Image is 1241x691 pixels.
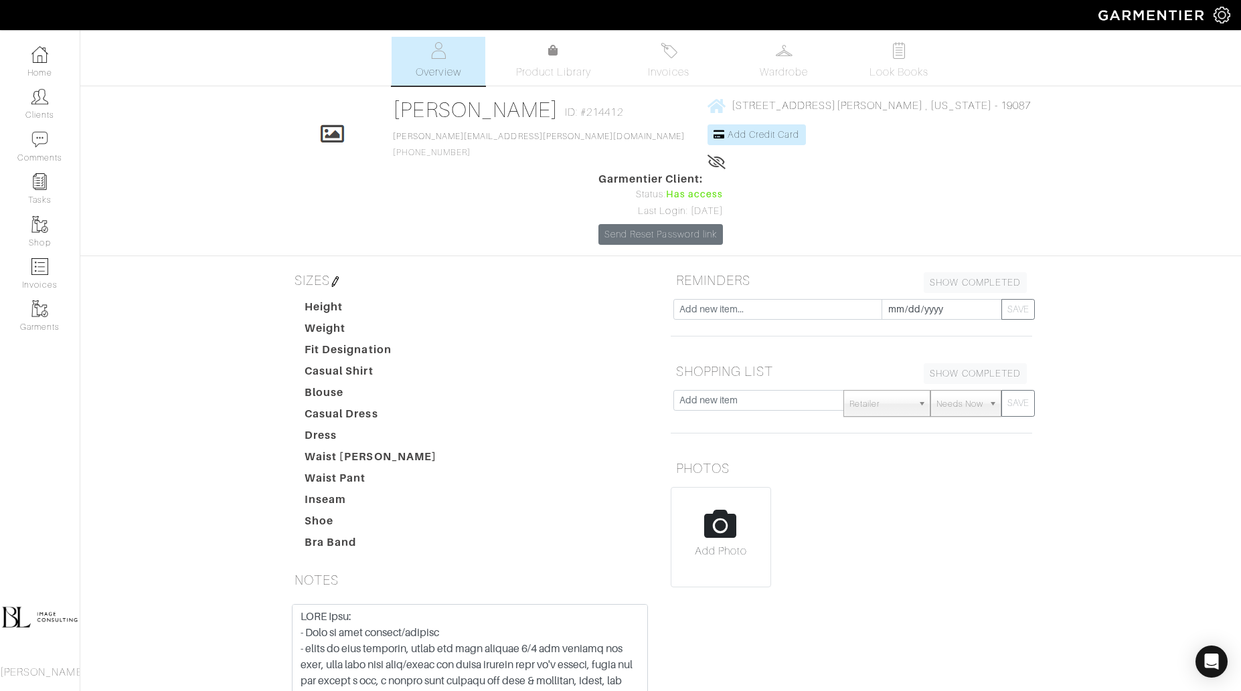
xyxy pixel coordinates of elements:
[295,534,447,556] dt: Bra Band
[760,64,808,80] span: Wardrobe
[295,342,447,363] dt: Fit Designation
[671,267,1032,294] h5: REMINDERS
[870,64,929,80] span: Look Books
[295,449,447,470] dt: Waist [PERSON_NAME]
[1001,299,1035,320] button: SAVE
[289,567,651,593] h5: NOTES
[393,98,558,122] a: [PERSON_NAME]
[295,320,447,342] dt: Weight
[295,385,447,406] dt: Blouse
[295,492,447,513] dt: Inseam
[295,470,447,492] dt: Waist Pant
[598,204,723,219] div: Last Login: [DATE]
[708,124,806,145] a: Add Credit Card
[1001,390,1035,417] button: SAVE
[507,43,600,80] a: Product Library
[31,300,48,317] img: garments-icon-b7da505a4dc4fd61783c78ac3ca0ef83fa9d6f193b1c9dc38574b1d14d53ca28.png
[295,299,447,320] dt: Height
[295,427,447,449] dt: Dress
[31,258,48,275] img: orders-icon-0abe47150d42831381b5fb84f609e132dff9fe21cb692f30cb5eec754e2cba89.png
[622,37,716,86] a: Invoices
[31,46,48,63] img: dashboard-icon-dbcd8f5a0b271acd01030246c82b418ddd0df26cd7fceb0bd07c9910d44c42f6.png
[671,358,1032,385] h5: SHOPPING LIST
[732,100,1031,112] span: [STREET_ADDRESS][PERSON_NAME] , [US_STATE] - 19087
[776,42,793,59] img: wardrobe-487a4870c1b7c33e795ec22d11cfc2ed9d08956e64fb3008fe2437562e282088.svg
[31,131,48,148] img: comment-icon-a0a6a9ef722e966f86d9cbdc48e553b5cf19dbc54f86b18d962a5391bc8f6eb6.png
[673,390,844,411] input: Add new item
[330,276,341,287] img: pen-cf24a1663064a2ec1b9c1bd2387e9de7a2fa800b781884d57f21acf72779bad2.png
[430,42,447,59] img: basicinfo-40fd8af6dae0f16599ec9e87c0ef1c0a1fdea2edbe929e3d69a839185d80c458.svg
[891,42,908,59] img: todo-9ac3debb85659649dc8f770b8b6100bb5dab4b48dedcbae339e5042a72dfd3cc.svg
[728,129,800,140] span: Add Credit Card
[393,132,685,141] a: [PERSON_NAME][EMAIL_ADDRESS][PERSON_NAME][DOMAIN_NAME]
[392,37,485,86] a: Overview
[708,97,1031,114] a: [STREET_ADDRESS][PERSON_NAME] , [US_STATE] - 19087
[924,272,1027,293] a: SHOW COMPLETED
[416,64,461,80] span: Overview
[1214,7,1230,23] img: gear-icon-white-bd11855cb880d31180b6d7d6211b90ccbf57a29d726f0c71d8c61bd08dd39cc2.png
[289,267,651,294] h5: SIZES
[295,363,447,385] dt: Casual Shirt
[31,88,48,105] img: clients-icon-6bae9207a08558b7cb47a8932f037763ab4055f8c8b6bfacd5dc20c3e0201464.png
[673,299,882,320] input: Add new item...
[924,363,1027,384] a: SHOW COMPLETED
[516,64,592,80] span: Product Library
[666,187,724,202] span: Has access
[295,406,447,427] dt: Casual Dress
[393,132,685,157] span: [PHONE_NUMBER]
[1195,646,1228,678] div: Open Intercom Messenger
[671,455,1032,482] h5: PHOTOS
[598,171,723,187] span: Garmentier Client:
[661,42,677,59] img: orders-27d20c2124de7fd6de4e0e44c1d41de31381a507db9b33961299e4e07d508b8c.svg
[852,37,946,86] a: Look Books
[648,64,689,80] span: Invoices
[31,216,48,233] img: garments-icon-b7da505a4dc4fd61783c78ac3ca0ef83fa9d6f193b1c9dc38574b1d14d53ca28.png
[1092,3,1214,27] img: garmentier-logo-header-white-b43fb05a5012e4ada735d5af1a66efaba907eab6374d6393d1fbf88cb4ef424d.png
[565,104,623,120] span: ID: #214412
[31,173,48,190] img: reminder-icon-8004d30b9f0a5d33ae49ab947aed9ed385cf756f9e5892f1edd6e32f2345188e.png
[849,391,912,417] span: Retailer
[598,187,723,202] div: Status:
[737,37,831,86] a: Wardrobe
[598,224,723,245] a: Send Reset Password link
[295,513,447,534] dt: Shoe
[936,391,983,417] span: Needs Now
